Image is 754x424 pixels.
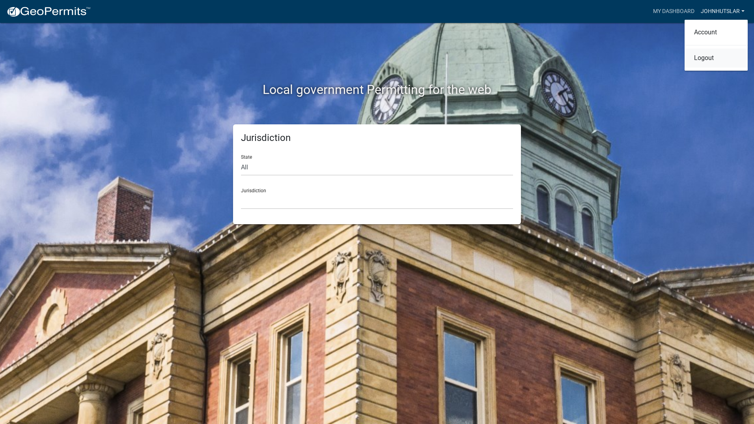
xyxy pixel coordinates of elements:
a: Logout [685,49,748,68]
a: johnhutslar [698,4,748,19]
h5: Jurisdiction [241,132,513,144]
a: My Dashboard [650,4,698,19]
h2: Local government Permitting for the web [158,82,596,97]
a: Account [685,23,748,42]
div: johnhutslar [685,20,748,71]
